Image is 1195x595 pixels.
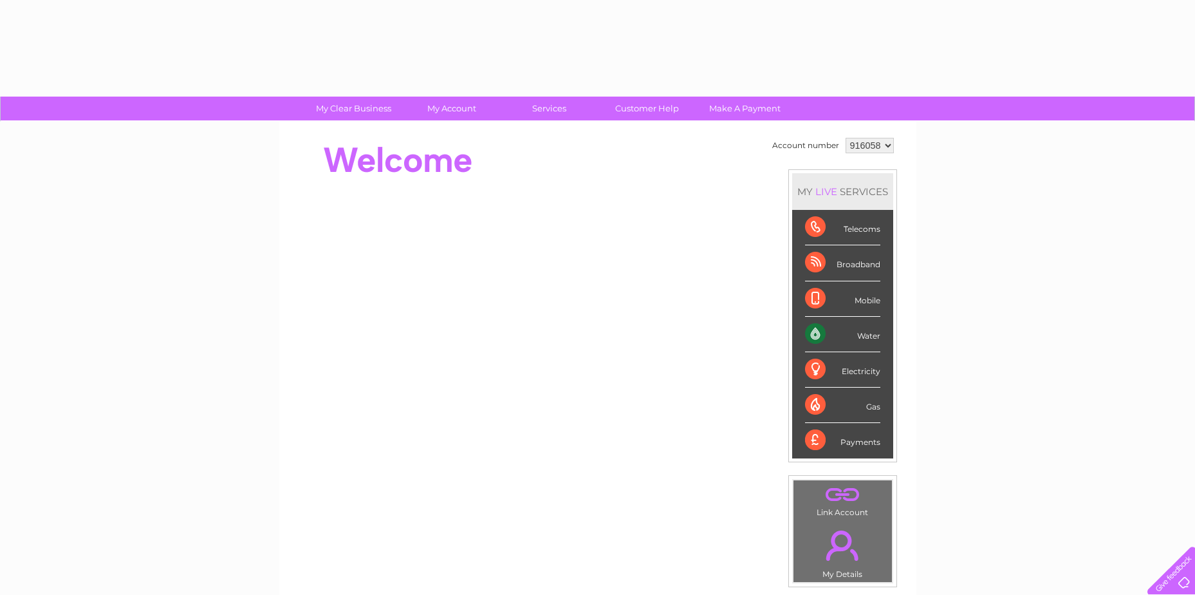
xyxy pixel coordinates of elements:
[805,423,880,458] div: Payments
[692,97,798,120] a: Make A Payment
[792,173,893,210] div: MY SERVICES
[805,317,880,352] div: Water
[301,97,407,120] a: My Clear Business
[805,281,880,317] div: Mobile
[797,484,889,506] a: .
[496,97,602,120] a: Services
[793,520,893,583] td: My Details
[398,97,505,120] a: My Account
[805,245,880,281] div: Broadband
[797,523,889,568] a: .
[793,480,893,520] td: Link Account
[805,352,880,388] div: Electricity
[594,97,700,120] a: Customer Help
[813,185,840,198] div: LIVE
[805,388,880,423] div: Gas
[805,210,880,245] div: Telecoms
[769,135,842,156] td: Account number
